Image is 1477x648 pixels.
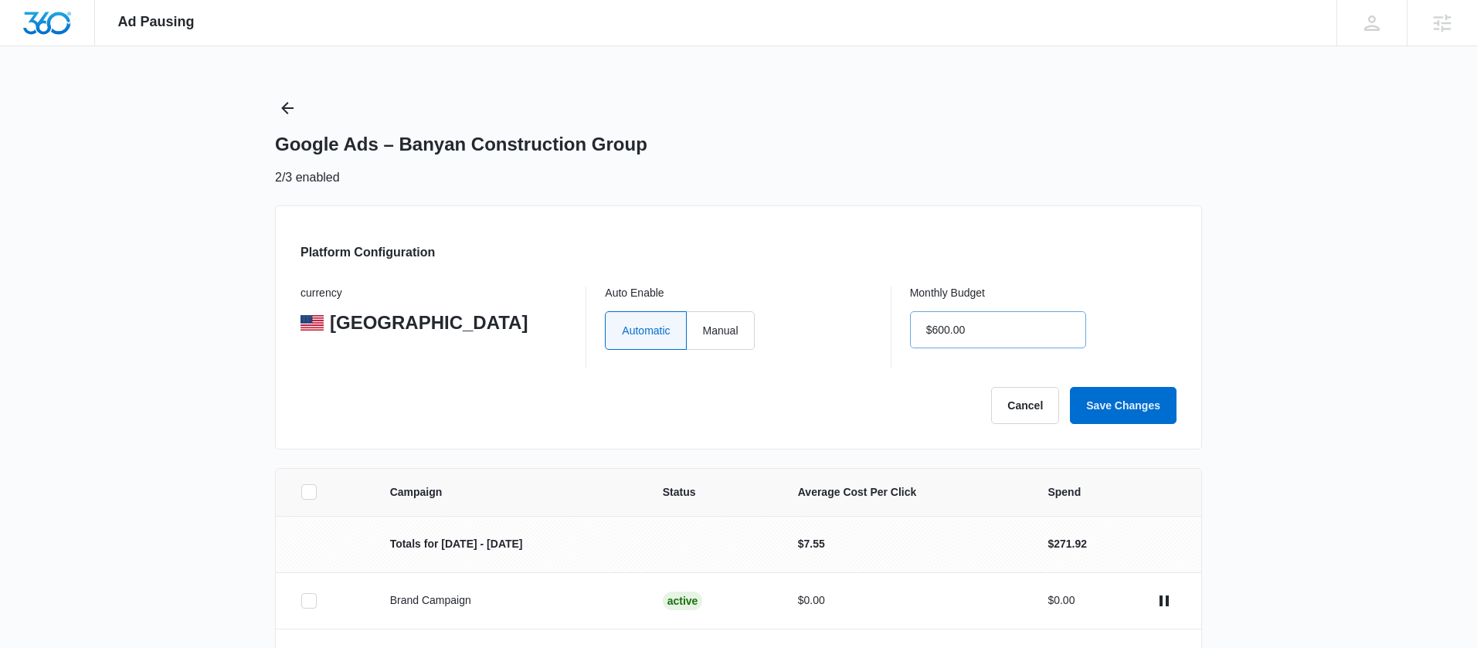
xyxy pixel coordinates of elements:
p: $0.00 [1047,592,1075,609]
p: Brand Campaign [390,592,626,609]
p: 2/3 enabled [275,168,340,187]
label: Automatic [605,311,686,350]
p: Auto Enable [605,287,871,300]
button: Back [275,96,300,120]
p: [GEOGRAPHIC_DATA] [330,311,528,334]
span: Campaign [390,484,626,500]
button: Save Changes [1070,387,1177,424]
h3: Platform Configuration [300,243,435,262]
button: actions.pause [1152,589,1177,613]
p: Totals for [DATE] - [DATE] [390,536,626,552]
p: $271.92 [1047,536,1087,552]
p: Monthly Budget [910,287,1177,300]
span: Average Cost Per Click [798,484,1011,500]
div: Active [663,592,703,610]
span: Ad Pausing [118,14,195,30]
span: Spend [1047,484,1177,500]
h1: Google Ads – Banyan Construction Group [275,133,647,156]
p: $7.55 [798,536,1011,552]
span: Status [663,484,761,500]
p: $0.00 [798,592,1011,609]
input: $100.00 [910,311,1086,348]
label: Manual [687,311,755,350]
p: currency [300,287,567,300]
img: United States [300,315,324,331]
button: Cancel [991,387,1059,424]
